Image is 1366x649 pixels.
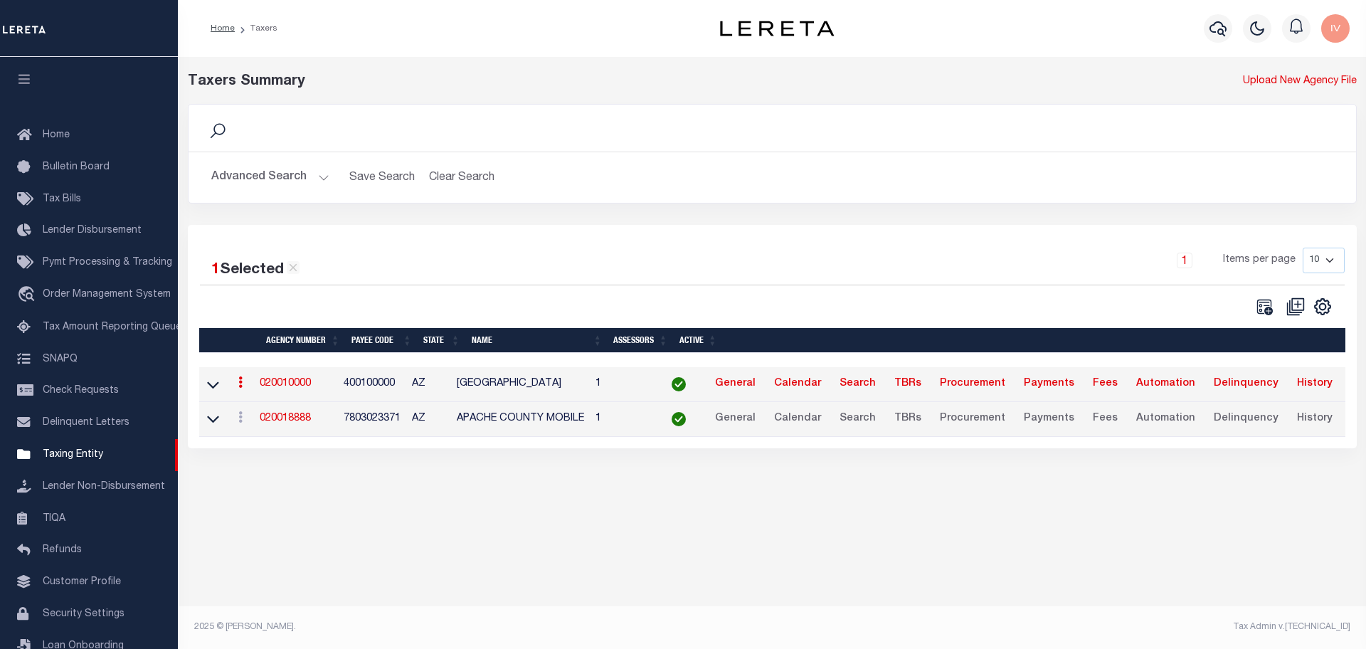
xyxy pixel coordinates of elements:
[184,621,773,633] div: 2025 © [PERSON_NAME].
[43,513,65,523] span: TIQA
[672,412,686,426] img: check-icon-green.svg
[43,322,181,332] span: Tax Amount Reporting Queue
[466,328,608,353] th: Name: activate to sort column ascending
[43,482,165,492] span: Lender Non-Disbursement
[1291,373,1339,396] a: History
[346,328,418,353] th: Payee Code: activate to sort column ascending
[43,609,125,619] span: Security Settings
[43,577,121,587] span: Customer Profile
[43,226,142,236] span: Lender Disbursement
[43,258,172,268] span: Pymt Processing & Tracking
[709,408,762,431] a: General
[1130,373,1202,396] a: Automation
[451,367,590,402] td: [GEOGRAPHIC_DATA]
[1086,408,1124,431] a: Fees
[43,545,82,555] span: Refunds
[406,367,451,402] td: AZ
[43,162,110,172] span: Bulletin Board
[723,328,1345,353] th: &nbsp;
[1207,373,1285,396] a: Delinquency
[709,373,762,396] a: General
[43,290,171,300] span: Order Management System
[43,450,103,460] span: Taxing Entity
[1086,373,1124,396] a: Fees
[768,373,827,396] a: Calendar
[888,373,928,396] a: TBRs
[1017,408,1081,431] a: Payments
[590,367,655,402] td: 1
[43,354,78,364] span: SNAPQ
[341,164,423,191] button: Save Search
[608,328,673,353] th: Assessors: activate to sort column ascending
[43,194,81,204] span: Tax Bills
[188,71,1059,93] div: Taxers Summary
[211,259,300,282] div: Selected
[43,386,119,396] span: Check Requests
[1223,253,1296,268] span: Items per page
[211,164,329,191] button: Advanced Search
[338,367,406,402] td: 400100000
[768,408,827,431] a: Calendar
[783,621,1350,633] div: Tax Admin v.[TECHNICAL_ID]
[833,373,882,396] a: Search
[833,408,882,431] a: Search
[590,402,655,437] td: 1
[17,286,40,305] i: travel_explore
[211,263,220,278] span: 1
[1291,408,1339,431] a: History
[1130,408,1202,431] a: Automation
[1243,74,1357,90] a: Upload New Agency File
[43,418,129,428] span: Delinquent Letters
[933,373,1012,396] a: Procurement
[418,328,466,353] th: State: activate to sort column ascending
[235,22,277,35] li: Taxers
[1207,408,1285,431] a: Delinquency
[423,164,501,191] button: Clear Search
[674,328,723,353] th: Active: activate to sort column ascending
[43,130,70,140] span: Home
[933,408,1012,431] a: Procurement
[260,413,311,423] a: 020018888
[720,21,834,36] img: logo-dark.svg
[888,408,928,431] a: TBRs
[1017,373,1081,396] a: Payments
[260,328,345,353] th: Agency Number: activate to sort column ascending
[406,402,451,437] td: AZ
[1321,14,1350,43] img: svg+xml;base64,PHN2ZyB4bWxucz0iaHR0cDovL3d3dy53My5vcmcvMjAwMC9zdmciIHBvaW50ZXItZXZlbnRzPSJub25lIi...
[1177,253,1192,268] a: 1
[211,24,235,33] a: Home
[672,377,686,391] img: check-icon-green.svg
[260,379,311,389] a: 020010000
[451,402,590,437] td: APACHE COUNTY MOBILE
[338,402,406,437] td: 7803023371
